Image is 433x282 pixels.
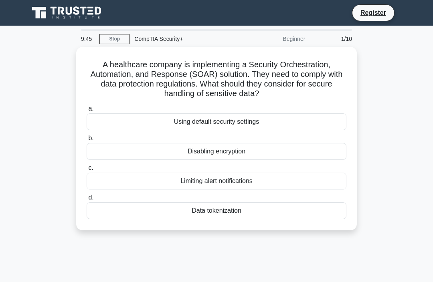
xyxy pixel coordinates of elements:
div: Limiting alert notifications [87,173,346,189]
span: c. [88,164,93,171]
span: d. [88,194,93,201]
a: Register [356,8,391,18]
div: 1/10 [310,31,357,47]
div: CompTIA Security+ [129,31,240,47]
div: Disabling encryption [87,143,346,160]
div: Using default security settings [87,113,346,130]
div: 9:45 [76,31,99,47]
div: Data tokenization [87,202,346,219]
span: b. [88,135,93,141]
span: a. [88,105,93,112]
a: Stop [99,34,129,44]
h5: A healthcare company is implementing a Security Orchestration, Automation, and Response (SOAR) so... [86,60,347,99]
div: Beginner [240,31,310,47]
